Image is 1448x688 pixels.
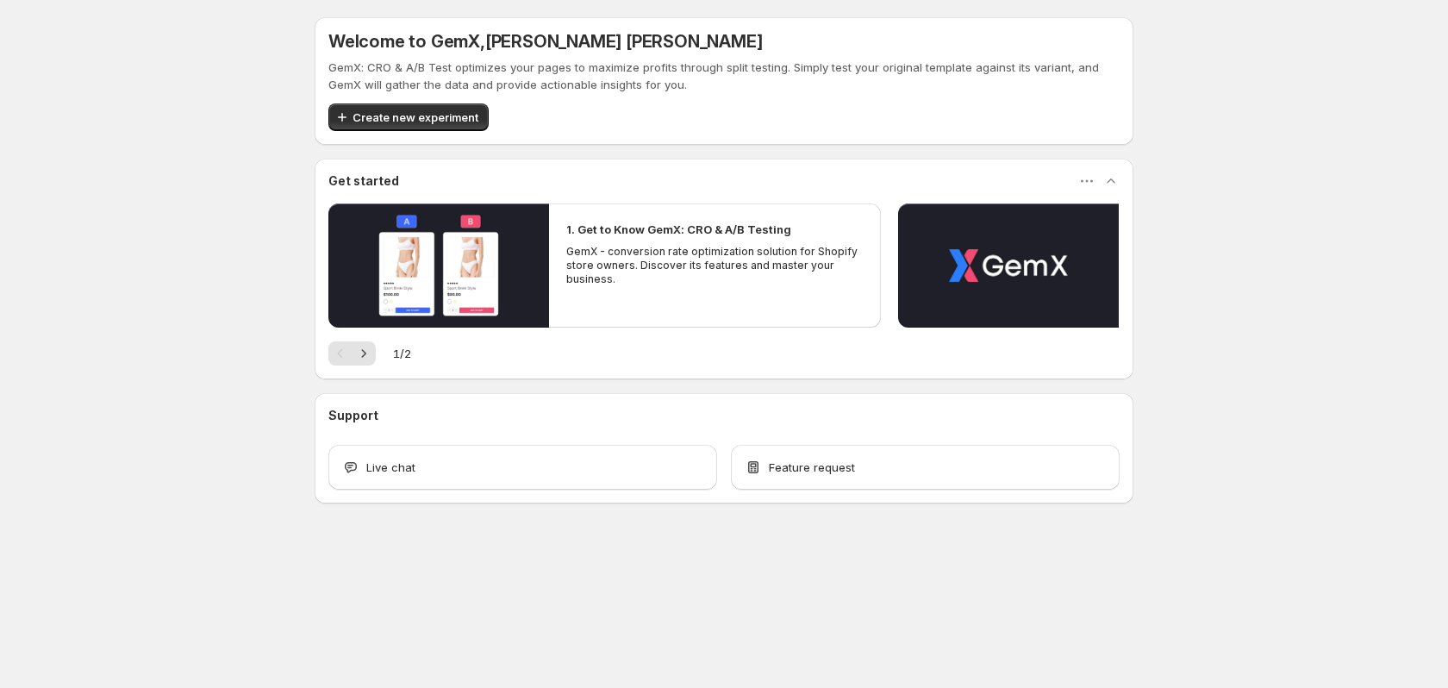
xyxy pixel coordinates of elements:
[366,459,415,476] span: Live chat
[328,59,1120,93] p: GemX: CRO & A/B Test optimizes your pages to maximize profits through split testing. Simply test ...
[328,103,489,131] button: Create new experiment
[352,341,376,366] button: Next
[328,203,549,328] button: Play video
[328,341,376,366] nav: Pagination
[769,459,855,476] span: Feature request
[328,172,399,190] h3: Get started
[566,221,791,238] h2: 1. Get to Know GemX: CRO & A/B Testing
[328,31,762,52] h5: Welcome to GemX
[898,203,1119,328] button: Play video
[566,245,863,286] p: GemX - conversion rate optimization solution for Shopify store owners. Discover its features and ...
[328,407,378,424] h3: Support
[480,31,762,52] span: , [PERSON_NAME] [PERSON_NAME]
[393,345,411,362] span: 1 / 2
[353,109,478,126] span: Create new experiment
